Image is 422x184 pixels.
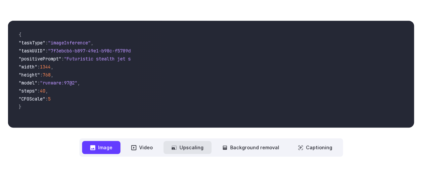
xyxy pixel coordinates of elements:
[163,141,212,154] button: Upscaling
[61,56,64,62] span: :
[48,96,51,102] span: 5
[19,88,37,94] span: "steps"
[37,88,40,94] span: :
[43,72,51,78] span: 768
[45,48,48,54] span: :
[290,141,340,154] button: Captioning
[123,141,161,154] button: Video
[19,104,21,110] span: }
[45,40,48,46] span: :
[48,40,91,46] span: "imageInference"
[19,64,37,70] span: "width"
[37,64,40,70] span: :
[77,80,80,86] span: ,
[45,96,48,102] span: :
[51,72,53,78] span: ,
[19,96,45,102] span: "CFGScale"
[64,56,307,62] span: "Futuristic stealth jet streaking through a neon-lit cityscape with glowing purple exhaust"
[40,88,45,94] span: 40
[51,64,53,70] span: ,
[19,56,61,62] span: "positivePrompt"
[37,80,40,86] span: :
[19,48,45,54] span: "taskUUID"
[19,80,37,86] span: "model"
[40,72,43,78] span: :
[40,64,51,70] span: 1344
[45,88,48,94] span: ,
[214,141,287,154] button: Background removal
[82,141,120,154] button: Image
[19,40,45,46] span: "taskType"
[19,32,21,38] span: {
[91,40,93,46] span: ,
[40,80,77,86] span: "runware:97@2"
[19,72,40,78] span: "height"
[48,48,149,54] span: "7f3ebcb6-b897-49e1-b98c-f5789d2d40d7"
